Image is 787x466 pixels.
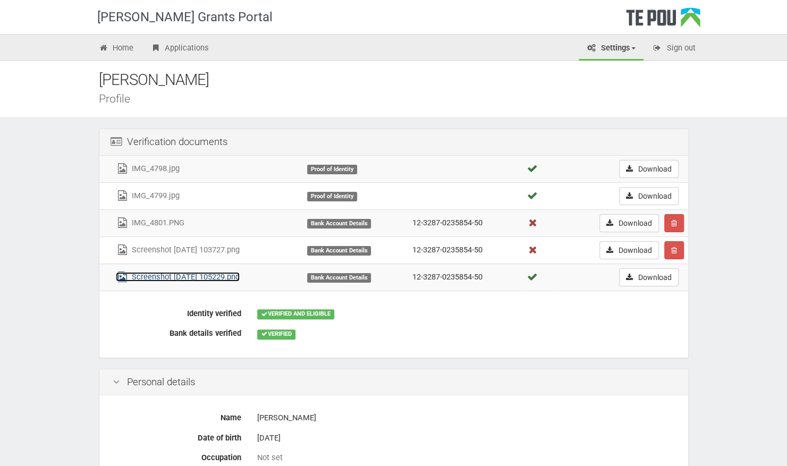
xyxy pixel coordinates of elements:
[116,218,184,227] a: IMG_4801.PNG
[91,37,142,61] a: Home
[599,214,659,232] a: Download
[619,160,679,178] a: Download
[307,165,357,174] div: Proof of Identity
[257,409,675,427] div: [PERSON_NAME]
[307,219,371,228] div: Bank Account Details
[105,448,249,463] label: Occupation
[116,164,180,173] a: IMG_4798.jpg
[307,192,357,201] div: Proof of Identity
[307,273,371,283] div: Bank Account Details
[599,241,659,259] a: Download
[99,69,705,91] div: [PERSON_NAME]
[408,264,521,291] td: 12-3287-0235854-50
[645,37,704,61] a: Sign out
[257,309,334,319] div: VERIFIED AND ELIGIBLE
[105,304,249,319] label: Identity verified
[579,37,644,61] a: Settings
[116,272,240,282] a: Screenshot [DATE] 105229.png
[99,129,688,156] div: Verification documents
[105,429,249,444] label: Date of birth
[307,246,371,256] div: Bank Account Details
[257,429,675,447] div: [DATE]
[619,268,679,286] a: Download
[619,187,679,205] a: Download
[99,93,705,104] div: Profile
[257,452,675,463] div: Not set
[626,7,700,34] div: Te Pou Logo
[105,324,249,339] label: Bank details verified
[142,37,217,61] a: Applications
[105,409,249,423] label: Name
[116,245,240,255] a: Screenshot [DATE] 103727.png
[408,236,521,264] td: 12-3287-0235854-50
[408,209,521,236] td: 12-3287-0235854-50
[116,191,180,200] a: IMG_4799.jpg
[257,329,295,339] div: VERIFIED
[99,369,688,396] div: Personal details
